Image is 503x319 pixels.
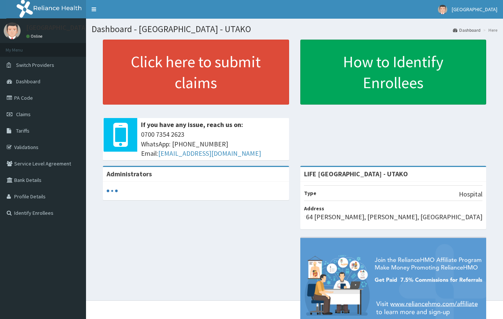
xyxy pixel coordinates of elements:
a: How to Identify Enrollees [300,40,487,105]
b: Administrators [107,170,152,178]
h1: Dashboard - [GEOGRAPHIC_DATA] - UTAKO [92,24,497,34]
span: 0700 7354 2623 WhatsApp: [PHONE_NUMBER] Email: [141,130,285,158]
span: [GEOGRAPHIC_DATA] [452,6,497,13]
p: Hospital [459,189,482,199]
a: [EMAIL_ADDRESS][DOMAIN_NAME] [158,149,261,158]
b: Type [304,190,316,196]
svg: audio-loading [107,185,118,196]
li: Here [481,27,497,33]
p: [GEOGRAPHIC_DATA] [26,24,88,31]
b: Address [304,205,324,212]
b: If you have any issue, reach us on: [141,120,243,129]
span: Dashboard [16,78,40,85]
a: Dashboard [453,27,481,33]
a: Click here to submit claims [103,40,289,105]
p: 64 [PERSON_NAME], [PERSON_NAME], [GEOGRAPHIC_DATA] [306,212,482,222]
span: Switch Providers [16,62,54,68]
a: Online [26,34,44,39]
img: User Image [438,5,447,14]
span: Tariffs [16,127,30,134]
span: Claims [16,111,31,118]
strong: LIFE [GEOGRAPHIC_DATA] - UTAKO [304,170,408,178]
img: User Image [4,22,21,39]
